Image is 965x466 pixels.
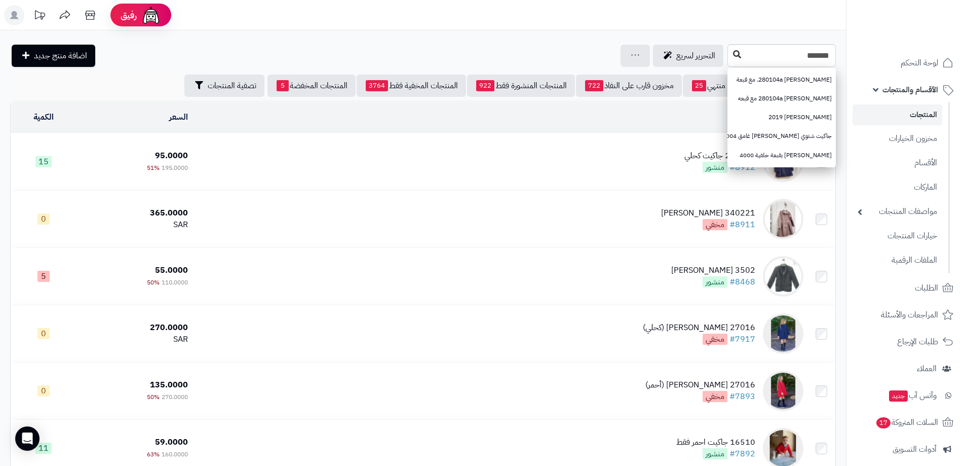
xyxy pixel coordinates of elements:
[901,56,938,70] span: لوحة التحكم
[729,390,755,403] a: #7893
[147,450,160,459] span: 63%
[727,108,836,127] a: [PERSON_NAME] 2019
[81,219,188,231] div: SAR
[35,156,52,167] span: 15
[683,75,757,97] a: مخزون منتهي25
[184,75,264,97] button: تصفية المنتجات
[729,333,755,345] a: #7917
[853,437,959,461] a: أدوات التسويق
[853,152,942,174] a: الأقسام
[37,385,50,397] span: 0
[121,9,137,21] span: رفيق
[729,161,755,173] a: #8912
[676,437,755,448] div: 16510 جاكيت احمر فقط
[853,104,942,125] a: المنتجات
[915,281,938,295] span: الطلبات
[889,390,908,402] span: جديد
[34,50,87,62] span: اضافة منتج جديد
[155,436,188,448] span: 59.0000
[676,50,715,62] span: التحرير لسريع
[15,426,40,451] div: Open Intercom Messenger
[147,278,160,287] span: 50%
[692,80,706,91] span: 25
[853,201,942,223] a: مواصفات المنتجات
[727,127,836,146] a: جاكيت شتوي [PERSON_NAME] غامق 4004
[653,45,723,67] a: التحرير لسريع
[37,271,50,282] span: 5
[12,45,95,67] a: اضافة منتج جديد
[645,379,755,391] div: 27016 [PERSON_NAME] (أحمر)
[357,75,466,97] a: المنتجات المخفية فقط3764
[671,265,755,276] div: 3502 [PERSON_NAME]
[853,383,959,408] a: وآتس آبجديد
[876,417,891,428] span: 17
[881,308,938,322] span: المراجعات والأسئلة
[763,313,803,354] img: 27016 جاكيت اسباني (كحلي)
[37,328,50,339] span: 0
[366,80,388,91] span: 3764
[853,176,942,198] a: الماركات
[703,276,727,288] span: منشور
[729,448,755,460] a: #7892
[703,448,727,459] span: منشور
[763,256,803,297] img: 3502 جاكيت اسباني
[853,330,959,354] a: طلبات الإرجاع
[169,111,188,123] a: السعر
[476,80,494,91] span: 922
[763,199,803,239] img: 340221 جاكيت اسباني
[37,213,50,225] span: 0
[727,146,836,165] a: [PERSON_NAME] بقبعة خلفية 4000
[727,89,836,108] a: 280104a [PERSON_NAME] مع قبعه
[684,150,755,162] div: 240120 جاكيت كحلي
[162,163,188,172] span: 195.0000
[277,80,289,91] span: 5
[141,5,161,25] img: ai-face.png
[33,111,54,123] a: الكمية
[81,207,188,219] div: 365.0000
[729,219,755,231] a: #8911
[162,278,188,287] span: 110.0000
[155,264,188,276] span: 55.0000
[729,276,755,288] a: #8468
[35,443,52,454] span: 11
[703,219,727,230] span: مخفي
[703,391,727,402] span: مخفي
[27,5,52,28] a: تحديثات المنصة
[853,249,942,271] a: الملفات الرقمية
[467,75,575,97] a: المنتجات المنشورة فقط922
[703,334,727,345] span: مخفي
[162,392,188,402] span: 270.0000
[897,335,938,349] span: طلبات الإرجاع
[155,150,188,162] span: 95.0000
[853,303,959,327] a: المراجعات والأسئلة
[576,75,682,97] a: مخزون قارب على النفاذ722
[147,163,160,172] span: 51%
[267,75,356,97] a: المنتجات المخفضة5
[727,70,836,89] a: 280104a [PERSON_NAME]. مع قبعة
[853,225,942,247] a: خيارات المنتجات
[917,362,937,376] span: العملاء
[661,207,755,219] div: 340221 [PERSON_NAME]
[882,83,938,97] span: الأقسام والمنتجات
[703,162,727,173] span: منشور
[888,388,937,403] span: وآتس آب
[147,392,160,402] span: 50%
[162,450,188,459] span: 160.0000
[853,51,959,75] a: لوحة التحكم
[853,410,959,435] a: السلات المتروكة17
[875,415,938,429] span: السلات المتروكة
[853,276,959,300] a: الطلبات
[853,128,942,150] a: مخزون الخيارات
[643,322,755,334] div: 27016 [PERSON_NAME] (كحلي)
[763,371,803,411] img: 27016 جاكيت اسباني (أحمر)
[893,442,937,456] span: أدوات التسويق
[81,322,188,334] div: 270.0000
[150,379,188,391] span: 135.0000
[208,80,256,92] span: تصفية المنتجات
[853,356,959,381] a: العملاء
[81,334,188,345] div: SAR
[585,80,603,91] span: 722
